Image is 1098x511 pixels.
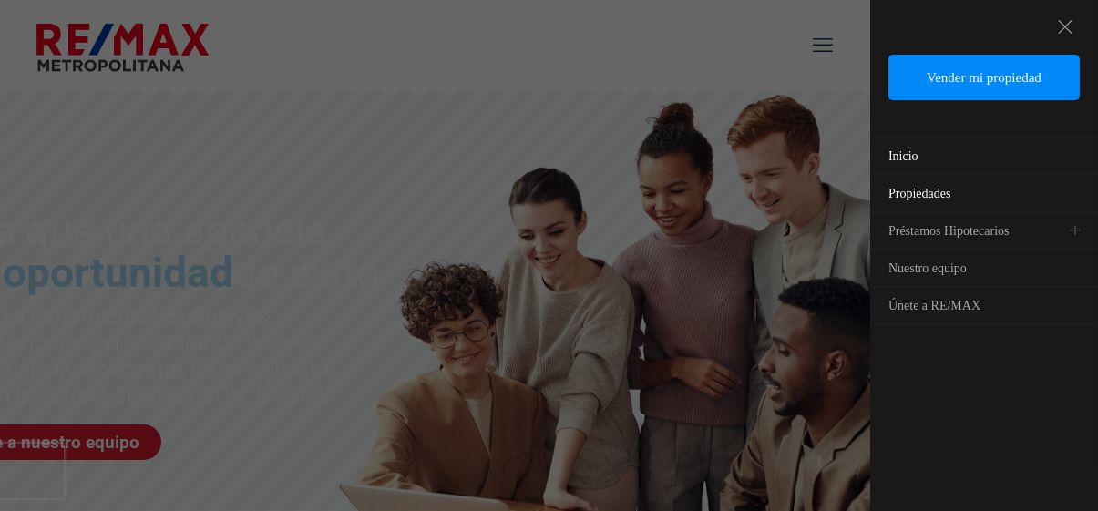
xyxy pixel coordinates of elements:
span: Únete a RE/MAX [888,299,980,312]
a: menu close icon [1055,12,1086,43]
span: Nuestro equipo [888,261,967,275]
a: Préstamos Hipotecarios [870,212,1052,249]
a: Propiedades [870,175,1052,211]
a: Vender mi propiedad [888,55,1080,100]
a: Únete a RE/MAX [870,287,1052,323]
a: Toggle submenu [1057,212,1093,249]
span: Préstamos Hipotecarios [888,224,1010,238]
span: Propiedades [888,187,950,200]
nav: Main menu [870,137,1098,324]
span: Inicio [888,149,918,163]
a: Inicio [870,138,1052,174]
div: main menu [870,137,1098,324]
a: Nuestro equipo [870,250,1052,286]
